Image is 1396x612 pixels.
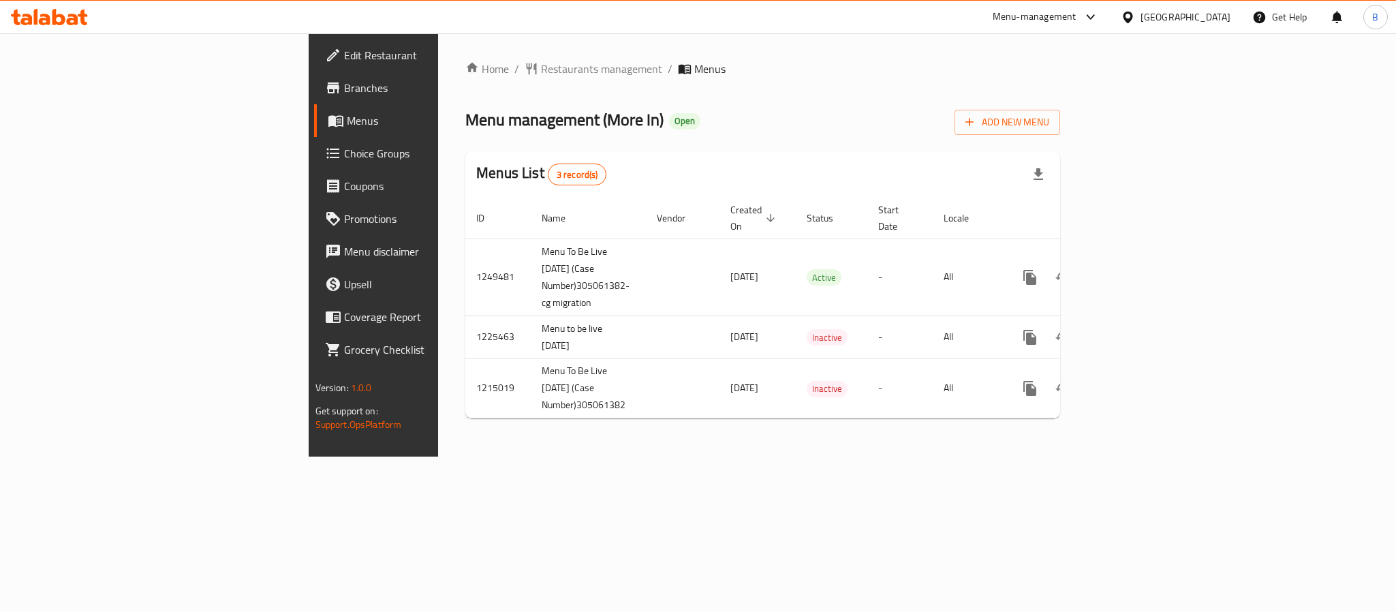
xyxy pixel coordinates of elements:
a: Support.OpsPlatform [315,416,402,433]
a: Menu disclaimer [314,235,542,268]
span: [DATE] [730,328,758,346]
span: Add New Menu [965,114,1049,131]
span: Menus [347,112,531,129]
td: Menu To Be Live [DATE] (Case Number)305061382 [531,358,646,418]
td: All [933,316,1003,358]
span: Active [807,270,841,286]
button: Change Status [1046,372,1079,405]
a: Coupons [314,170,542,202]
span: Coverage Report [344,309,531,325]
td: All [933,239,1003,316]
span: B [1372,10,1378,25]
span: Choice Groups [344,145,531,162]
td: - [867,316,933,358]
a: Coverage Report [314,301,542,333]
span: 3 record(s) [548,168,606,181]
th: Actions [1003,198,1155,239]
button: more [1014,261,1046,294]
span: Inactive [807,330,848,346]
span: Created On [730,202,779,234]
span: Vendor [657,210,703,226]
span: ID [476,210,502,226]
span: Menu management ( More In ) [465,104,664,135]
a: Menus [314,104,542,137]
span: Status [807,210,851,226]
span: Grocery Checklist [344,341,531,358]
span: Branches [344,80,531,96]
button: Change Status [1046,321,1079,354]
span: Promotions [344,211,531,227]
span: 1.0.0 [351,379,372,397]
span: Name [542,210,583,226]
a: Choice Groups [314,137,542,170]
span: [DATE] [730,379,758,397]
div: Total records count [548,164,607,185]
span: Restaurants management [541,61,662,77]
span: Open [669,115,700,127]
div: Inactive [807,329,848,346]
a: Grocery Checklist [314,333,542,366]
div: [GEOGRAPHIC_DATA] [1141,10,1230,25]
div: Inactive [807,381,848,397]
span: Upsell [344,276,531,292]
nav: breadcrumb [465,61,1060,77]
span: Get support on: [315,402,378,420]
span: Version: [315,379,349,397]
button: Change Status [1046,261,1079,294]
td: Menu To Be Live [DATE] (Case Number)305061382-cg migration [531,239,646,316]
span: [DATE] [730,268,758,286]
h2: Menus List [476,163,606,185]
span: Coupons [344,178,531,194]
a: Restaurants management [525,61,662,77]
a: Edit Restaurant [314,39,542,72]
span: Start Date [878,202,916,234]
table: enhanced table [465,198,1155,419]
span: Menus [694,61,726,77]
div: Menu-management [993,9,1076,25]
span: Inactive [807,381,848,397]
button: Add New Menu [955,110,1060,135]
td: All [933,358,1003,418]
td: - [867,358,933,418]
a: Upsell [314,268,542,301]
div: Export file [1022,158,1055,191]
li: / [668,61,672,77]
td: Menu to be live [DATE] [531,316,646,358]
a: Promotions [314,202,542,235]
a: Branches [314,72,542,104]
div: Active [807,269,841,286]
button: more [1014,372,1046,405]
span: Locale [944,210,987,226]
span: Menu disclaimer [344,243,531,260]
td: - [867,239,933,316]
button: more [1014,321,1046,354]
div: Open [669,113,700,129]
span: Edit Restaurant [344,47,531,63]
